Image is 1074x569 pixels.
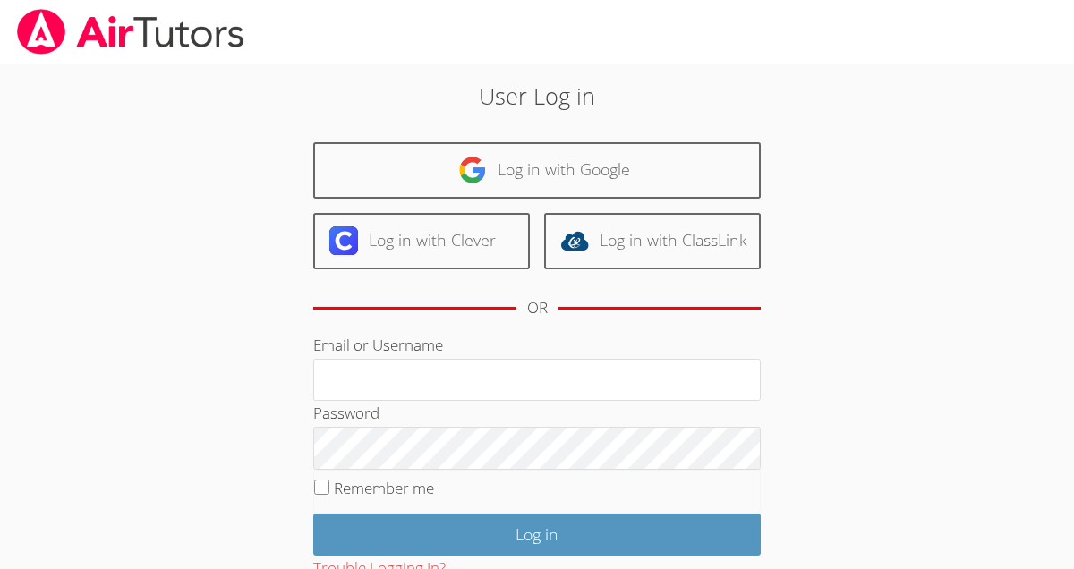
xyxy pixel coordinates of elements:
img: classlink-logo-d6bb404cc1216ec64c9a2012d9dc4662098be43eaf13dc465df04b49fa7ab582.svg [560,226,589,255]
input: Log in [313,514,761,556]
a: Log in with Google [313,142,761,199]
label: Email or Username [313,335,443,355]
a: Log in with Clever [313,213,530,269]
img: airtutors_banner-c4298cdbf04f3fff15de1276eac7730deb9818008684d7c2e4769d2f7ddbe033.png [15,9,246,55]
h2: User Log in [247,79,827,113]
label: Password [313,403,379,423]
div: OR [527,295,548,321]
a: Log in with ClassLink [544,213,761,269]
img: google-logo-50288ca7cdecda66e5e0955fdab243c47b7ad437acaf1139b6f446037453330a.svg [458,156,487,184]
img: clever-logo-6eab21bc6e7a338710f1a6ff85c0baf02591cd810cc4098c63d3a4b26e2feb20.svg [329,226,358,255]
label: Remember me [334,478,434,498]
